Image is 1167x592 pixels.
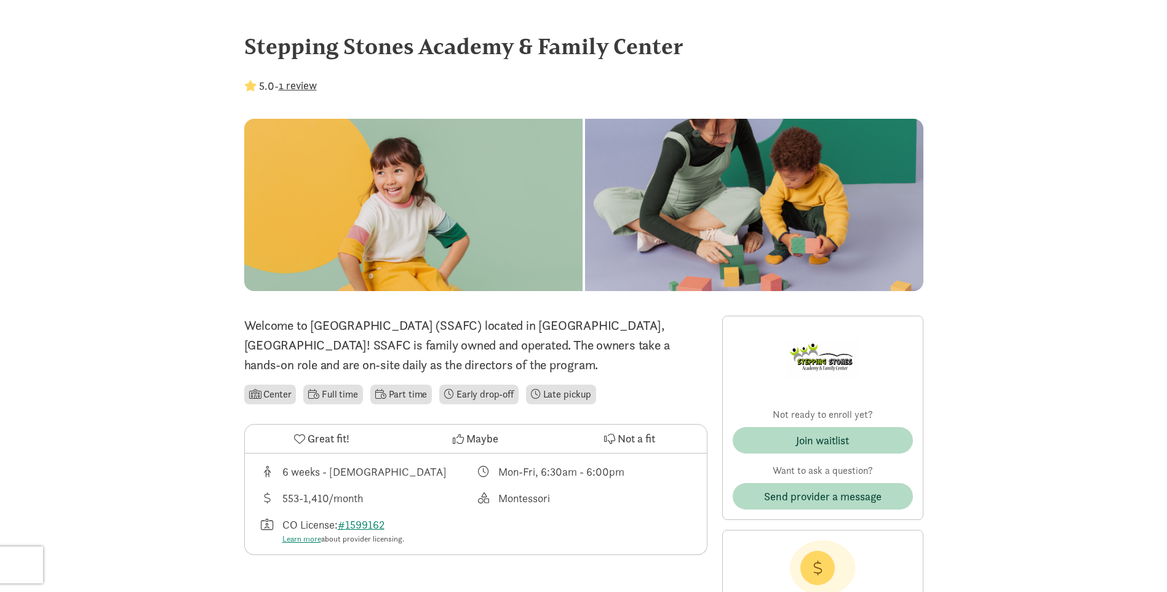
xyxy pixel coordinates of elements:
div: Stepping Stones Academy & Family Center [244,30,923,63]
button: 1 review [279,77,317,94]
div: CO License: [282,516,404,545]
div: This provider's education philosophy [476,490,692,506]
li: Late pickup [526,385,596,404]
div: 6 weeks - [DEMOGRAPHIC_DATA] [282,463,447,480]
button: Great fit! [245,425,399,453]
span: Great fit! [308,430,349,447]
li: Part time [370,385,432,404]
div: Class schedule [476,463,692,480]
button: Maybe [399,425,552,453]
div: Join waitlist [796,432,849,449]
li: Early drop-off [439,385,519,404]
span: Not a fit [618,430,655,447]
button: Not a fit [552,425,706,453]
span: Send provider a message [764,488,882,505]
span: Maybe [466,430,498,447]
div: - [244,78,317,94]
a: Learn more [282,534,321,544]
div: Montessori [498,490,550,506]
div: Age range for children that this provider cares for [260,463,476,480]
strong: 5.0 [259,79,274,93]
button: Join waitlist [733,427,913,454]
p: Welcome to [GEOGRAPHIC_DATA] (SSAFC) located in [GEOGRAPHIC_DATA], [GEOGRAPHIC_DATA]! SSAFC is fa... [244,316,707,375]
img: Provider logo [786,326,859,393]
p: Want to ask a question? [733,463,913,478]
div: Average tuition for this program [260,490,476,506]
div: 553-1,410/month [282,490,363,506]
button: Send provider a message [733,483,913,510]
p: Not ready to enroll yet? [733,407,913,422]
li: Center [244,385,297,404]
div: License number [260,516,476,545]
li: Full time [303,385,362,404]
a: #1599162 [338,518,384,532]
div: about provider licensing. [282,533,404,545]
div: Mon-Fri, 6:30am - 6:00pm [498,463,624,480]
